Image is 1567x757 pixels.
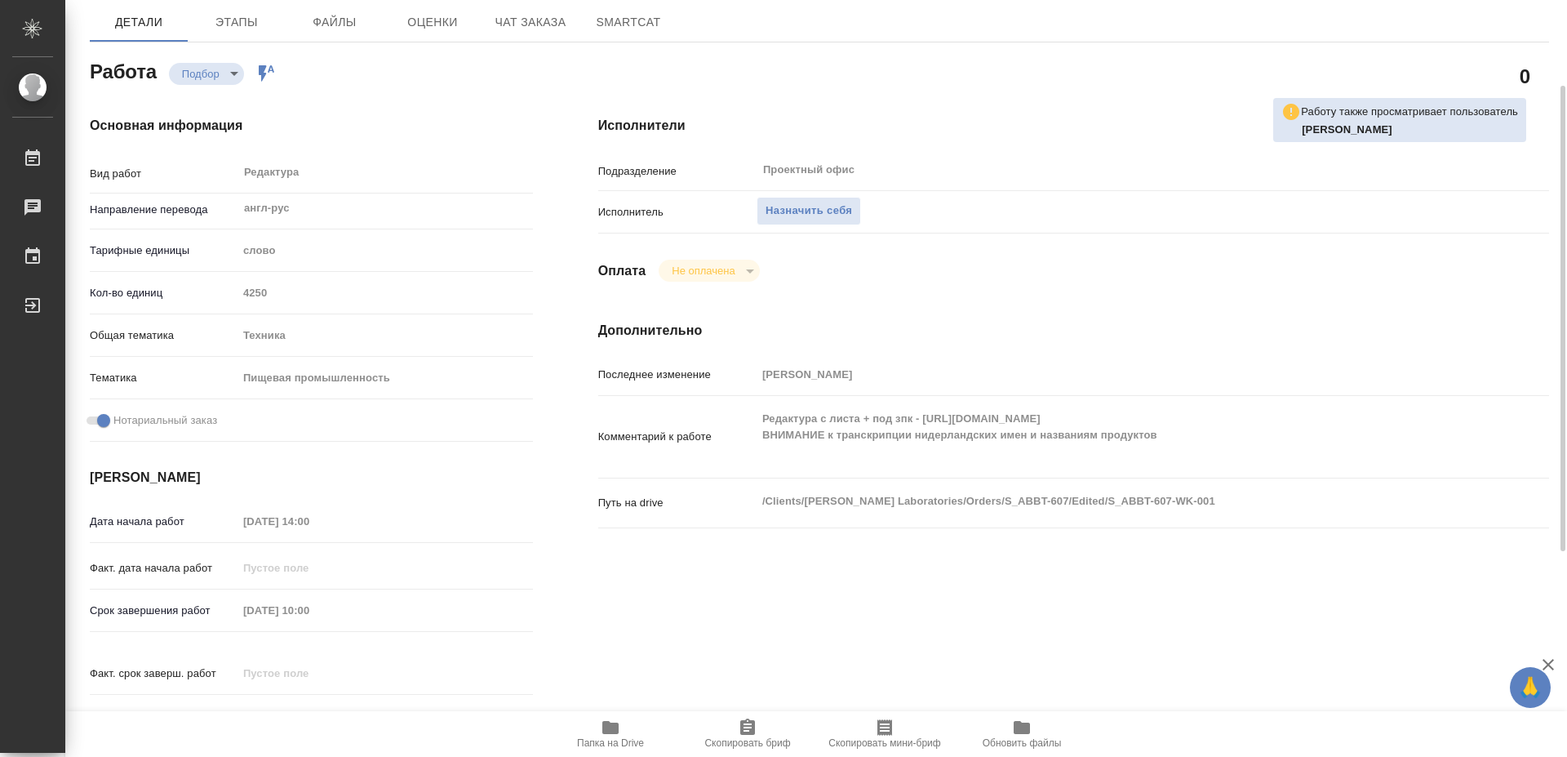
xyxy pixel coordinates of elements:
[177,67,224,81] button: Подбор
[757,405,1470,465] textarea: Редактура с листа + под зпк - [URL][DOMAIN_NAME] ВНИМАНИЕ к транскрипции нидерландских имен и наз...
[816,711,953,757] button: Скопировать мини-бриф
[1302,123,1392,136] b: [PERSON_NAME]
[90,514,237,530] p: Дата начала работ
[598,321,1549,341] h4: Дополнительно
[90,166,237,182] p: Вид работ
[1301,104,1518,120] p: Работу также просматривает пользователь
[237,322,533,350] div: Техника
[100,12,178,33] span: Детали
[90,468,533,488] h4: [PERSON_NAME]
[598,261,646,281] h4: Оплата
[113,412,217,429] span: Нотариальный заказ
[757,363,1470,386] input: Пустое поле
[1516,670,1544,705] span: 🙏
[1510,667,1551,708] button: 🙏
[983,737,1062,749] span: Обновить файлы
[757,488,1470,515] textarea: /Clients/[PERSON_NAME] Laboratories/Orders/S_ABBT-607/Edited/S_ABBT-607-WK-001
[90,243,237,259] p: Тарифные единицы
[237,510,380,533] input: Пустое поле
[237,556,380,580] input: Пустое поле
[237,599,380,622] input: Пустое поле
[90,56,157,85] h2: Работа
[598,163,757,180] p: Подразделение
[393,12,472,33] span: Оценки
[704,737,790,749] span: Скопировать бриф
[542,711,679,757] button: Папка на Drive
[491,12,570,33] span: Чат заказа
[90,370,237,386] p: Тематика
[90,285,237,301] p: Кол-во единиц
[679,711,816,757] button: Скопировать бриф
[90,560,237,577] p: Факт. дата начала работ
[598,429,757,445] p: Комментарий к работе
[1302,122,1518,138] p: Корешков Алексей
[828,737,940,749] span: Скопировать мини-бриф
[237,364,533,392] div: Пищевая промышленность
[90,202,237,218] p: Направление перевода
[598,116,1549,136] h4: Исполнители
[198,12,276,33] span: Этапы
[598,495,757,511] p: Путь на drive
[598,367,757,383] p: Последнее изменение
[90,666,237,682] p: Факт. срок заверш. работ
[1520,62,1530,90] h2: 0
[766,202,852,220] span: Назначить себя
[598,204,757,220] p: Исполнитель
[237,704,380,728] input: ✎ Введи что-нибудь
[667,264,739,278] button: Не оплачена
[90,603,237,619] p: Срок завершения работ
[757,197,861,225] button: Назначить себя
[237,661,380,685] input: Пустое поле
[953,711,1090,757] button: Обновить файлы
[589,12,668,33] span: SmartCat
[90,708,237,724] p: Срок завершения услуги
[237,237,533,265] div: слово
[295,12,374,33] span: Файлы
[237,281,533,305] input: Пустое поле
[90,327,237,344] p: Общая тематика
[659,260,759,282] div: Подбор
[577,737,644,749] span: Папка на Drive
[169,63,244,85] div: Подбор
[90,116,533,136] h4: Основная информация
